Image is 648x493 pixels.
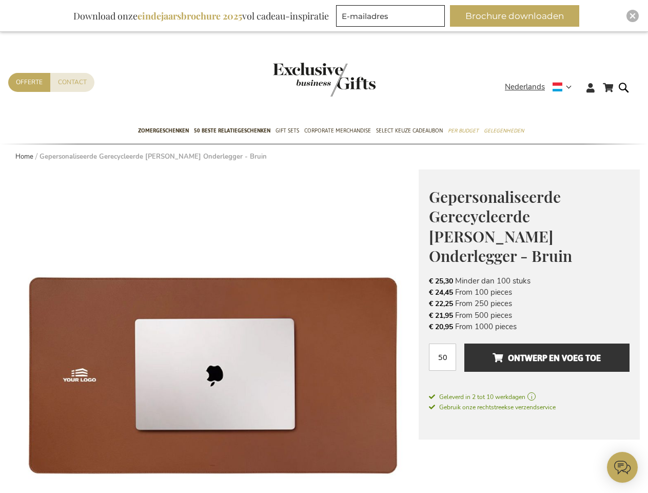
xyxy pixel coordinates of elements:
span: 50 beste relatiegeschenken [194,125,270,136]
span: € 22,25 [429,299,453,309]
iframe: belco-activator-frame [607,452,638,483]
span: Gelegenheden [484,125,524,136]
span: Gift Sets [276,125,299,136]
li: From 1000 pieces [429,321,630,332]
div: Close [626,10,639,22]
span: Per Budget [448,125,479,136]
a: Home [15,152,33,161]
input: E-mailadres [336,5,445,27]
span: Gebruik onze rechtstreekse verzendservice [429,403,556,411]
input: Aantal [429,344,456,371]
span: Nederlands [505,81,545,93]
a: Offerte [8,73,50,92]
span: € 21,95 [429,311,453,320]
li: Minder dan 100 stuks [429,275,630,287]
span: € 24,45 [429,288,453,297]
span: € 20,95 [429,322,453,332]
button: Brochure downloaden [450,5,579,27]
form: marketing offers and promotions [336,5,448,30]
strong: Gepersonaliseerde Gerecycleerde [PERSON_NAME] Onderlegger - Bruin [40,152,267,161]
button: Ontwerp en voeg toe [464,344,630,372]
div: Download onze vol cadeau-inspiratie [69,5,333,27]
img: Close [630,13,636,19]
a: store logo [273,63,324,97]
b: eindejaarsbrochure 2025 [138,10,242,22]
li: From 250 pieces [429,298,630,309]
span: Select Keuze Cadeaubon [376,125,443,136]
span: Zomergeschenken [138,125,189,136]
img: Exclusive Business gifts logo [273,63,376,97]
span: Gepersonaliseerde Gerecycleerde [PERSON_NAME] Onderlegger - Bruin [429,186,572,267]
li: From 500 pieces [429,310,630,321]
span: Ontwerp en voeg toe [493,350,601,366]
li: From 100 pieces [429,287,630,298]
div: Nederlands [505,81,578,93]
span: Corporate Merchandise [304,125,371,136]
a: Contact [50,73,94,92]
a: Geleverd in 2 tot 10 werkdagen [429,392,630,402]
a: Gebruik onze rechtstreekse verzendservice [429,402,556,412]
span: € 25,30 [429,276,453,286]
